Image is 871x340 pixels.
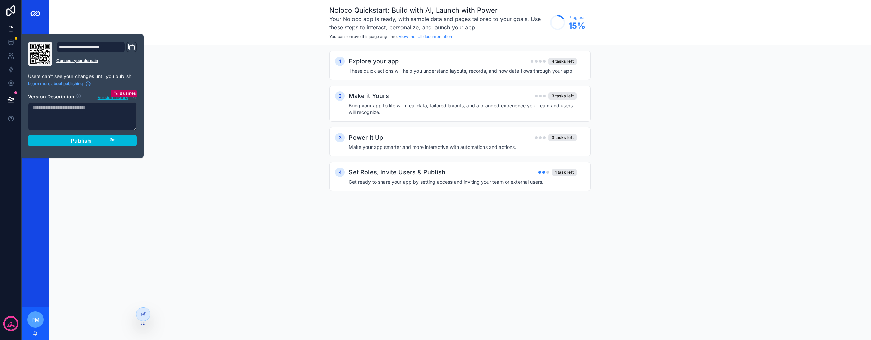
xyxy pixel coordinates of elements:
[569,20,585,31] span: 15 %
[9,320,12,327] p: 0
[56,58,137,63] a: Connect your domain
[22,27,49,134] div: scrollable content
[28,93,75,101] h2: Version Description
[28,135,137,146] button: Publish
[31,315,40,324] span: PM
[329,15,547,31] h3: Your Noloco app is ready, with sample data and pages tailored to your goals. Use these steps to i...
[329,34,398,39] span: You can remove this page any time.
[28,81,91,87] a: Learn more about publishing
[97,93,137,101] button: Version historyBusiness
[30,8,41,19] img: App logo
[98,94,128,101] span: Version history
[120,91,139,96] span: Business
[28,73,137,80] p: Users can't see your changes until you publish.
[56,42,137,66] div: Domain and Custom Link
[399,34,453,39] a: View the full documentation.
[329,5,547,15] h1: Noloco Quickstart: Build with AI, Launch with Power
[71,137,91,144] span: Publish
[28,81,83,87] span: Learn more about publishing
[7,323,15,328] p: days
[569,15,585,20] span: Progress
